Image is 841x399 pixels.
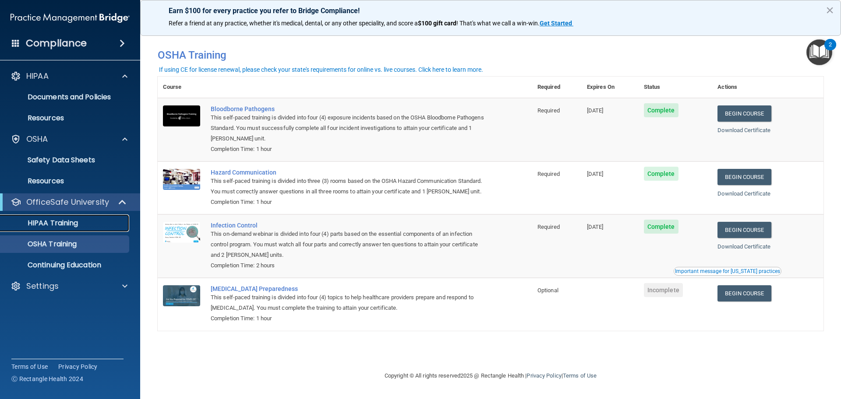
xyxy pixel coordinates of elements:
[211,112,488,144] div: This self-paced training is divided into four (4) exposure incidents based on the OSHA Bloodborne...
[717,222,771,238] a: Begin Course
[644,103,678,117] span: Complete
[717,169,771,185] a: Begin Course
[211,105,488,112] a: Bloodborne Pathogens
[826,3,834,17] button: Close
[211,285,488,292] a: [MEDICAL_DATA] Preparedness
[587,107,604,114] span: [DATE]
[11,374,83,383] span: Ⓒ Rectangle Health 2024
[211,313,488,324] div: Completion Time: 1 hour
[211,222,488,229] a: Infection Control
[582,77,639,98] th: Expires On
[418,20,456,27] strong: $100 gift card
[717,105,771,122] a: Begin Course
[158,65,484,74] button: If using CE for license renewal, please check your state's requirements for online vs. live cours...
[639,77,713,98] th: Status
[6,240,77,248] p: OSHA Training
[11,134,127,144] a: OSHA
[6,261,125,269] p: Continuing Education
[6,219,78,227] p: HIPAA Training
[58,362,98,371] a: Privacy Policy
[211,197,488,207] div: Completion Time: 1 hour
[158,49,823,61] h4: OSHA Training
[169,20,418,27] span: Refer a friend at any practice, whether it's medical, dental, or any other speciality, and score a
[644,220,678,234] span: Complete
[211,292,488,313] div: This self-paced training is divided into four (4) topics to help healthcare providers prepare and...
[563,372,597,379] a: Terms of Use
[11,197,127,207] a: OfficeSafe University
[26,134,48,144] p: OSHA
[169,7,813,15] p: Earn $100 for every practice you refer to Bridge Compliance!
[717,243,770,250] a: Download Certificate
[11,362,48,371] a: Terms of Use
[456,20,540,27] span: ! That's what we call a win-win.
[211,176,488,197] div: This self-paced training is divided into three (3) rooms based on the OSHA Hazard Communication S...
[26,37,87,49] h4: Compliance
[11,9,130,27] img: PMB logo
[537,224,560,230] span: Required
[712,77,823,98] th: Actions
[587,224,604,230] span: [DATE]
[211,229,488,260] div: This on-demand webinar is divided into four (4) parts based on the essential components of an inf...
[717,190,770,197] a: Download Certificate
[26,197,109,207] p: OfficeSafe University
[537,287,558,294] span: Optional
[532,77,582,98] th: Required
[537,107,560,114] span: Required
[540,20,572,27] strong: Get Started
[211,144,488,154] div: Completion Time: 1 hour
[26,281,59,291] p: Settings
[675,269,780,274] div: Important message for [US_STATE] practices
[644,167,678,181] span: Complete
[6,177,125,185] p: Resources
[806,39,832,65] button: Open Resource Center, 2 new notifications
[537,171,560,177] span: Required
[11,281,127,291] a: Settings
[674,267,781,276] button: Read this if you are a dental practitioner in the state of CA
[540,20,573,27] a: Get Started
[211,260,488,271] div: Completion Time: 2 hours
[717,127,770,133] a: Download Certificate
[6,156,125,164] p: Safety Data Sheets
[11,71,127,81] a: HIPAA
[587,171,604,177] span: [DATE]
[6,93,125,101] p: Documents and Policies
[211,169,488,176] a: Hazard Communication
[158,77,205,98] th: Course
[527,372,561,379] a: Privacy Policy
[717,285,771,301] a: Begin Course
[689,337,830,372] iframe: Drift Widget Chat Controller
[159,66,483,73] div: If using CE for license renewal, please check your state's requirements for online vs. live cours...
[644,283,683,297] span: Incomplete
[331,362,650,390] div: Copyright © All rights reserved 2025 @ Rectangle Health | |
[26,71,49,81] p: HIPAA
[6,114,125,122] p: Resources
[829,45,832,56] div: 2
